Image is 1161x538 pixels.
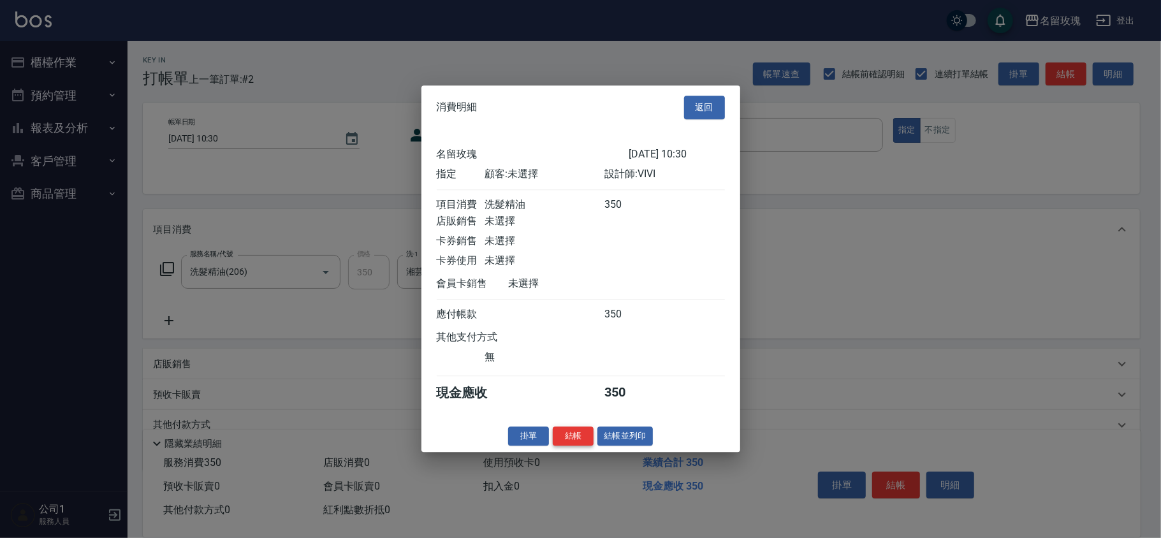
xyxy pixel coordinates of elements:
div: 未選擇 [485,215,604,228]
div: 350 [604,384,652,402]
div: 設計師: VIVI [604,168,724,181]
div: 卡券使用 [437,254,485,268]
button: 結帳 [553,426,594,446]
div: 未選擇 [509,277,629,291]
div: 洗髮精油 [485,198,604,212]
div: 卡券銷售 [437,235,485,248]
div: 未選擇 [485,235,604,248]
button: 結帳並列印 [597,426,653,446]
button: 掛單 [508,426,549,446]
div: 其他支付方式 [437,331,533,344]
div: 350 [604,308,652,321]
div: 未選擇 [485,254,604,268]
div: 顧客: 未選擇 [485,168,604,181]
div: 指定 [437,168,485,181]
div: 無 [485,351,604,364]
span: 消費明細 [437,101,478,114]
div: [DATE] 10:30 [629,148,725,161]
div: 會員卡銷售 [437,277,509,291]
button: 返回 [684,96,725,119]
div: 現金應收 [437,384,509,402]
div: 項目消費 [437,198,485,212]
div: 應付帳款 [437,308,485,321]
div: 350 [604,198,652,212]
div: 名留玫瑰 [437,148,629,161]
div: 店販銷售 [437,215,485,228]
